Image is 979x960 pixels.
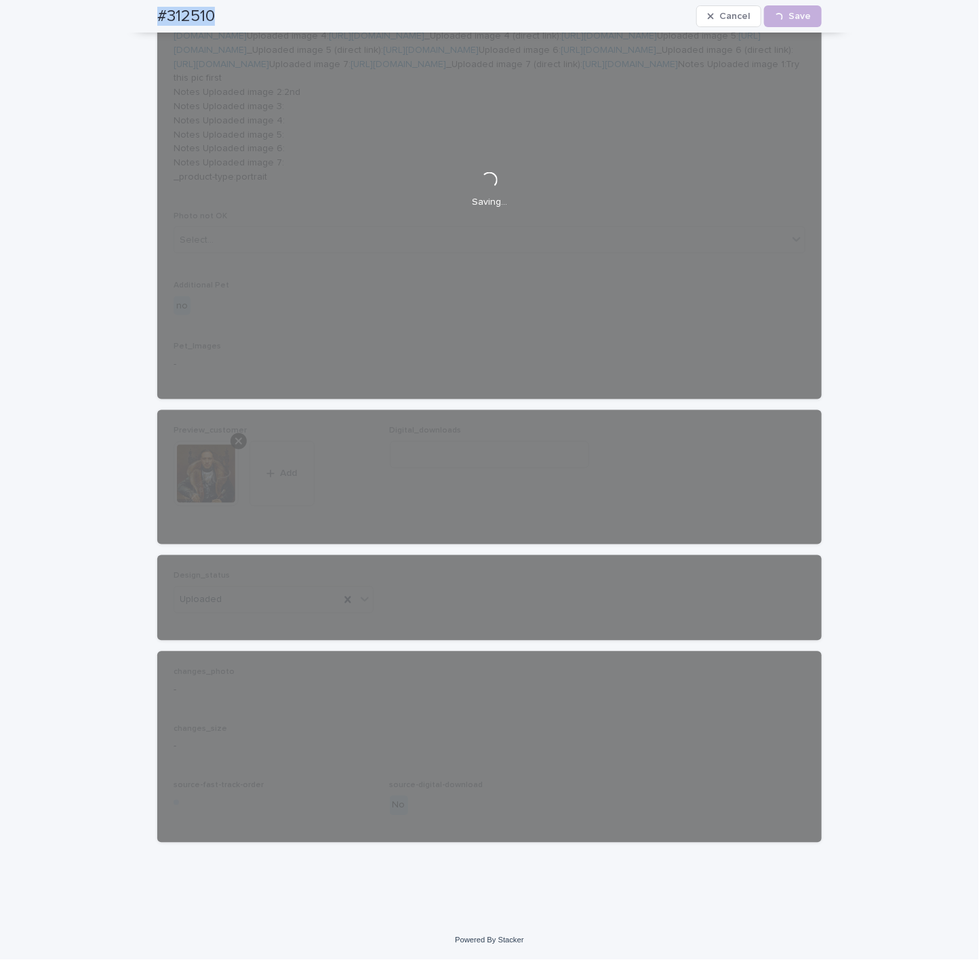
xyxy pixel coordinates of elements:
button: Cancel [696,5,761,27]
span: Save [788,12,811,21]
p: Saving… [472,197,507,208]
a: Powered By Stacker [455,936,523,944]
button: Save [764,5,822,27]
h2: #312510 [157,7,215,26]
span: Cancel [719,12,750,21]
